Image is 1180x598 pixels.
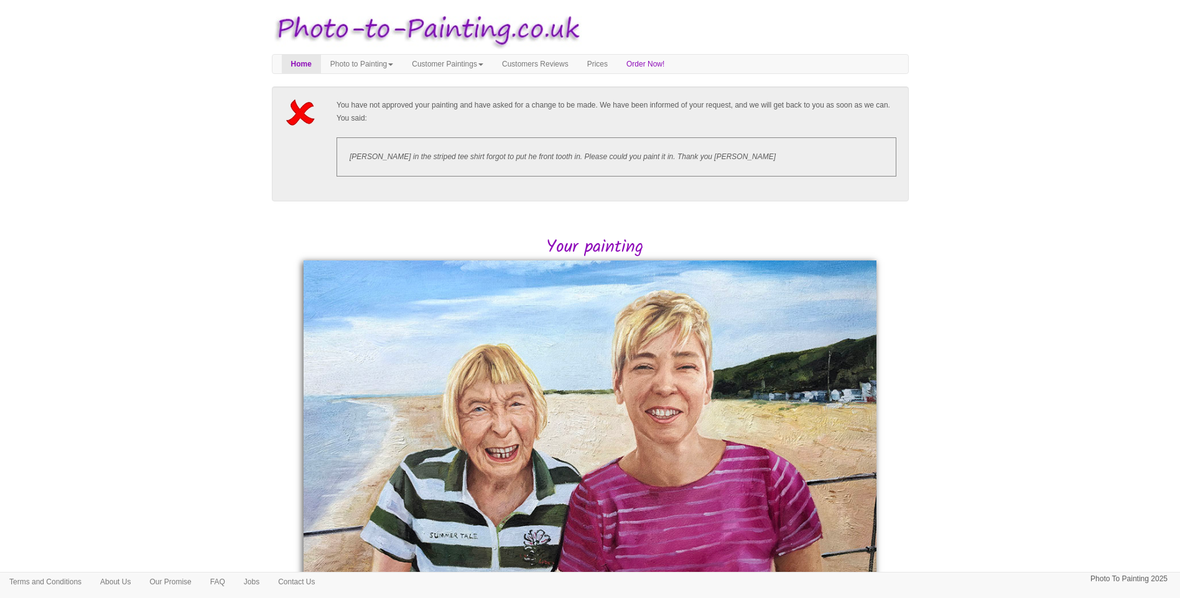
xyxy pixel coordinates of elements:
a: Customer Paintings [402,55,493,73]
img: Not Approved [284,99,320,126]
img: Photo to Painting [266,6,584,54]
p: You have not approved your painting and have asked for a change to be made. We have been informed... [337,99,896,125]
a: Contact Us [269,573,324,591]
a: Jobs [235,573,269,591]
a: Home [282,55,321,73]
a: Prices [578,55,617,73]
p: Photo To Painting 2025 [1090,573,1168,586]
i: [PERSON_NAME] in the striped tee shirt forgot to put he front tooth in. Please could you paint it... [350,152,776,161]
h2: Your painting [281,238,909,257]
a: Photo to Painting [321,55,402,73]
a: About Us [91,573,140,591]
a: Customers Reviews [493,55,578,73]
a: FAQ [201,573,235,591]
a: Order Now! [617,55,674,73]
a: Our Promise [140,573,200,591]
